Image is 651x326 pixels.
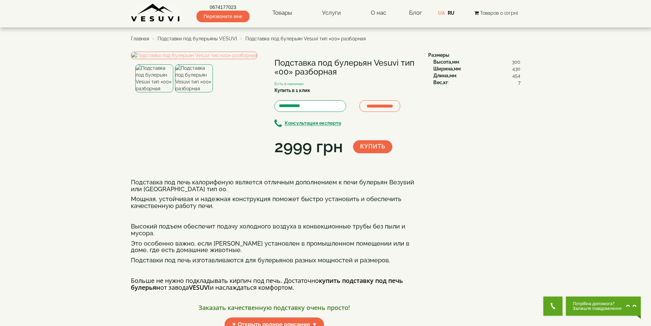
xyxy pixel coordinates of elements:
a: Товары [266,5,299,21]
h4: Подставки под печь изготавливаются для булерьянов разных мощностей и размеров. [131,257,418,264]
h4: Это особенно важно, если [PERSON_NAME] установлен в промышленном помещении или в доме, где есть д... [131,240,418,254]
a: О нас [364,5,393,21]
span: 300 [512,58,520,65]
a: RU [448,10,455,16]
h4: Подставка под печь калорифеную является отличным дополнением к печи булерьян Везувий или [GEOGRAP... [131,179,418,193]
span: Товаров 0 (0грн) [480,10,518,16]
img: Подставка под булерьян Vesuvi тип «00» разборная [135,64,173,92]
button: Get Call button [543,297,562,316]
h4: Высокий подъем обеспечит подачу холодного воздуха в конвекционные трубы без пыли и мусора. [131,223,418,237]
a: Подставки под булерьяны VESUVI [158,36,237,41]
span: Потрібна допомога? [573,301,622,306]
button: Chat button [566,297,641,316]
button: Купить [353,140,392,153]
div: : [433,72,520,79]
h4: Больше не нужно подкладывать кирпич под печь. Достаточно от завода и наслаждаться комфортом. [131,277,418,291]
label: Купить в 1 клик [274,87,310,94]
b: Консультация експерта [285,121,341,126]
span: Перезвоните мне [196,11,249,22]
div: : [433,58,520,65]
span: купить подставку под печь булерьян [131,276,403,291]
img: Подставка под булерьян Vesuvi тип «00» разборная [131,52,257,59]
font: Заказать качественную подставку очень просто! [199,303,350,312]
div: 2999 грн [274,135,343,158]
a: Главная [131,36,149,41]
img: Завод VESUVI [131,3,180,22]
b: Размеры [428,52,449,58]
b: Высота,мм [433,59,459,65]
a: UA [438,10,445,16]
b: Вес,кг [433,80,448,85]
a: 0674177023 [196,4,249,11]
a: Услуги [315,5,348,21]
b: Ширина,мм [433,66,461,71]
h1: Подставка под булерьян Vesuvi тип «00» разборная [274,58,418,77]
a: Блог [409,9,422,16]
b: Длина,мм [433,73,456,78]
button: Товаров 0 (0грн) [472,9,520,17]
img: Подставка под булерьян Vesuvi тип «00» разборная [175,64,213,92]
h4: Мощная, устойчивая и надежная конструкция поможет быстро установить и обеспечить качественную раб... [131,196,418,209]
span: 430 [512,65,520,72]
div: : [433,65,520,72]
div: : [433,79,520,86]
span: 7 [518,79,520,86]
span: Залиште повідомлення [573,306,622,311]
span: VESUVI [189,283,210,291]
span: Подставка под булерьян Vesuvi тип «00» разборная [245,36,366,41]
span: 454 [512,72,520,79]
small: Есть в наличии [274,81,303,86]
